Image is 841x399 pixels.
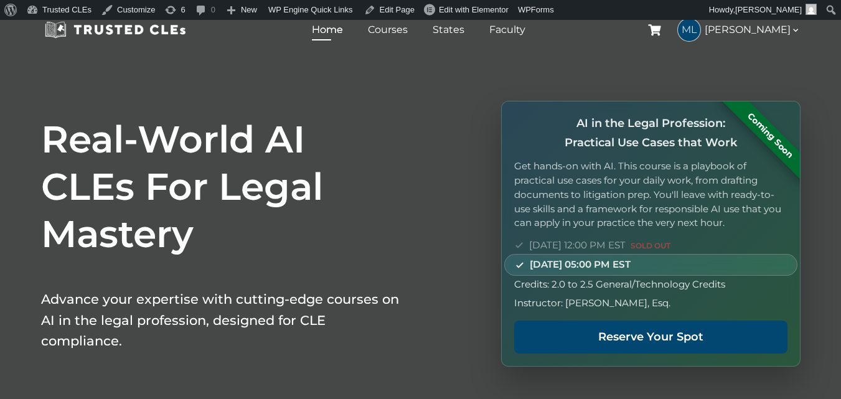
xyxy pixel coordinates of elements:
[678,19,700,41] span: ML
[486,21,529,39] a: Faculty
[430,21,467,39] a: States
[309,21,346,39] a: Home
[514,296,670,311] span: Instructor: [PERSON_NAME], Esq.
[514,114,787,152] h4: AI in the Legal Profession: Practical Use Cases that Work
[529,238,670,253] span: [DATE] 12:00 PM EST
[514,159,787,230] p: Get hands-on with AI. This course is a playbook of practical use cases for your daily work, from ...
[41,21,190,39] img: Trusted CLEs
[514,321,787,354] a: Reserve Your Spot
[530,257,631,272] span: [DATE] 05:00 PM EST
[41,289,402,352] p: Advance your expertise with cutting-edge courses on AI in the legal profession, designed for CLE ...
[631,241,670,250] span: SOLD OUT
[705,22,801,38] span: [PERSON_NAME]
[439,5,509,14] span: Edit with Elementor
[365,21,411,39] a: Courses
[735,5,802,14] span: [PERSON_NAME]
[514,277,725,292] span: Credits: 2.0 to 2.5 General/Technology Credits
[41,116,402,258] h1: Real-World AI CLEs For Legal Mastery
[721,87,819,184] div: Coming Soon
